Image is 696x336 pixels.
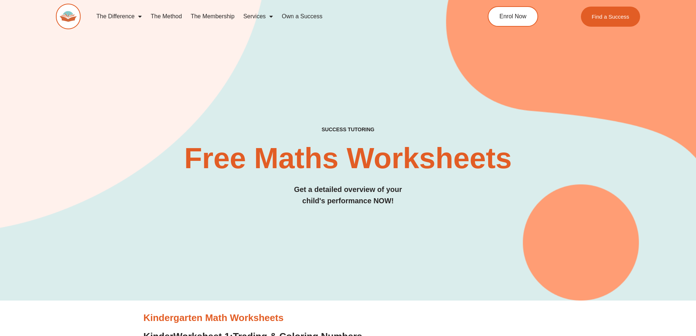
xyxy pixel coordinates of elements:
[592,14,630,19] span: Find a Success
[56,144,640,173] h2: Free Maths Worksheets​
[92,8,147,25] a: The Difference
[277,8,327,25] a: Own a Success
[499,14,526,19] span: Enrol Now
[186,8,239,25] a: The Membership
[146,8,186,25] a: The Method
[488,6,538,27] a: Enrol Now
[239,8,277,25] a: Services
[581,7,640,27] a: Find a Success
[92,8,455,25] nav: Menu
[144,312,553,324] h3: Kindergarten Math Worksheets
[56,184,640,207] h3: Get a detailed overview of your child's performance NOW!
[56,127,640,133] h4: SUCCESS TUTORING​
